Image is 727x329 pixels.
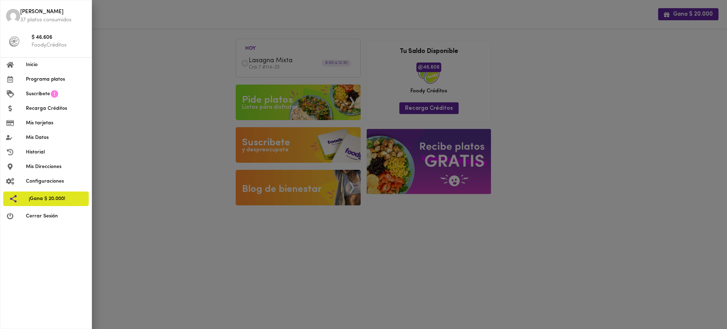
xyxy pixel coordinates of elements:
img: foody-creditos-black.png [9,36,20,47]
span: [PERSON_NAME] [20,8,86,16]
span: Historial [26,149,86,156]
p: 37 platos consumidos [20,16,86,24]
p: FoodyCréditos [32,42,86,49]
span: Suscríbete [26,90,50,98]
span: Mis Datos [26,134,86,141]
span: Mis Direcciones [26,163,86,171]
iframe: Messagebird Livechat Widget [686,288,720,322]
span: Recarga Créditos [26,105,86,112]
span: Programa platos [26,76,86,83]
span: Cerrar Sesión [26,212,86,220]
span: ¡Gana $ 20.000! [29,195,83,203]
span: Mis tarjetas [26,119,86,127]
span: Configuraciones [26,178,86,185]
span: $ 46.606 [32,34,86,42]
span: Inicio [26,61,86,69]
